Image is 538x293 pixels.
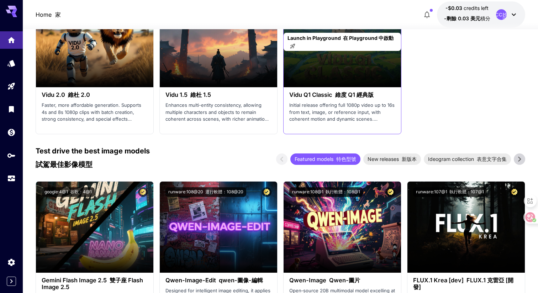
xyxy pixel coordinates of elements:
h3: Vidu 1.5 [165,91,271,98]
font: 特色型號 [336,156,356,162]
nav: breadcrumb [36,10,61,19]
button: -$0.03CC 抄送 [437,1,525,28]
div: Library [7,105,16,114]
img: alt [407,182,525,273]
font: Qwen-圖片 [329,277,360,284]
font: 執行軟體：108@1 [326,189,360,194]
div: Featured models 特色型號 [290,153,360,165]
h3: Gemini Flash Image 2.5 [42,277,148,291]
div: -$0.03 [444,4,490,25]
div: Settings [7,258,16,267]
span: -$0.03 [445,5,464,11]
font: 谷歌：4@1 [70,189,92,194]
div: Playground [7,82,16,91]
span: New releases [363,155,421,163]
a: Launch in Playground 在 Playground 中啟動 [284,33,401,51]
p: Home [36,10,61,19]
button: Certified Model – Vetted for best performance and includes a commercial license. [510,187,519,197]
div: Wallet [7,128,16,137]
img: alt [36,182,153,273]
button: Certified Model – Vetted for best performance and includes a commercial license. [138,187,148,197]
div: CC [496,9,507,20]
span: 積分 [480,15,490,21]
font: 雙子座 Flash Image 2.5 [42,277,143,291]
span: -剩餘 0.03 美元 [444,15,480,21]
button: Certified Model – Vetted for best performance and includes a commercial license. [386,187,395,197]
button: runware:108@20 運行軟體：108@20 [165,187,246,197]
font: 運行軟體：108@20 [205,189,243,194]
font: 家 [55,11,61,18]
font: 執行軟體：107@1 [449,189,484,194]
font: 抄送 [502,12,507,22]
p: Faster, more affordable generation. Supports 4s and 8s 1080p clips with batch creation, strong co... [42,102,148,123]
div: New releases 新版本 [363,153,421,165]
button: runware:107@1 執行軟體：107@1 [413,187,487,197]
font: 表意文字合集 [477,156,507,162]
font: 新版本 [402,156,417,162]
img: alt [160,182,277,273]
button: google:4@1 谷歌：4@1 [42,187,95,197]
div: Models [7,59,16,68]
font: qwen-圖像-編輯 [219,277,263,284]
div: Usage [7,174,16,183]
h3: Qwen-Image-Edit [165,277,271,284]
span: Featured models [290,155,360,163]
h3: Vidu Q1 Classic [289,91,395,98]
img: alt [284,182,401,273]
div: Home [7,33,16,42]
div: Ideogram collection 表意文字合集 [424,153,511,165]
button: Certified Model – Vetted for best performance and includes a commercial license. [262,187,271,197]
font: 維杜 1.5 [190,91,211,98]
p: Test drive the best image models [36,146,150,173]
p: Initial release offering full 1080p video up to 16s from text, image, or reference input, with co... [289,102,395,123]
button: Expand sidebar [7,277,16,286]
p: Enhances multi-entity consistency, allowing multiple characters and objects to remain coherent ac... [165,102,271,123]
span: Ideogram collection [424,155,511,163]
button: runware:108@1 執行軟體：108@1 [289,187,363,197]
div: API Keys [7,151,16,160]
font: 在 Playground 中啟動 [343,35,394,41]
font: 試駕最佳影像模型 [36,160,93,169]
a: Home 家 [36,10,61,19]
h3: FLUX.1 Krea [dev] [413,277,519,291]
h3: Qwen-Image [289,277,395,284]
h3: Vidu 2.0 [42,91,148,98]
font: FLUX.1 克雷亞 [開發] [413,277,513,291]
font: 維杜 2.0 [68,91,90,98]
span: credits left [464,5,489,11]
span: Launch in Playground [288,35,394,41]
font: 維度 Q1 經典版 [335,91,374,98]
